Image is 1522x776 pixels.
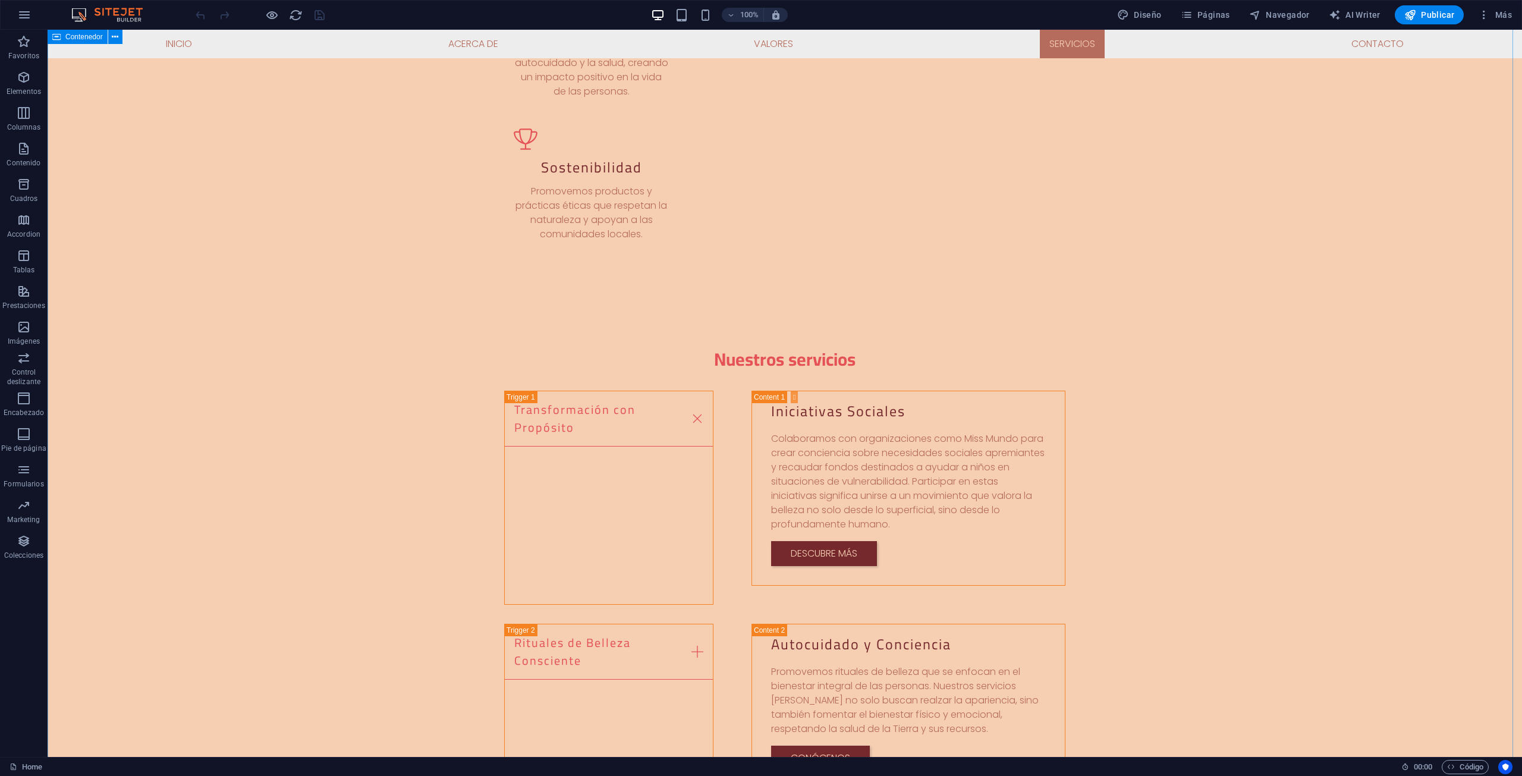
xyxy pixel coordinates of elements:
[7,515,40,524] p: Marketing
[10,194,38,203] p: Cuadros
[1117,9,1162,21] span: Diseño
[1395,5,1464,24] button: Publicar
[1324,5,1385,24] button: AI Writer
[8,337,40,346] p: Imágenes
[1447,760,1483,774] span: Código
[1401,760,1433,774] h6: Tiempo de la sesión
[2,301,45,310] p: Prestaciones
[1176,5,1235,24] button: Páginas
[4,408,44,417] p: Encabezado
[4,479,43,489] p: Formularios
[1244,5,1315,24] button: Navegador
[13,265,35,275] p: Tablas
[7,122,41,132] p: Columnas
[1404,9,1455,21] span: Publicar
[7,230,40,239] p: Accordion
[740,8,759,22] h6: 100%
[1181,9,1230,21] span: Páginas
[1249,9,1310,21] span: Navegador
[1473,5,1517,24] button: Más
[289,8,303,22] i: Volver a cargar página
[7,158,40,168] p: Contenido
[771,10,781,20] i: Al redimensionar, ajustar el nivel de zoom automáticamente para ajustarse al dispositivo elegido.
[1329,9,1381,21] span: AI Writer
[8,51,39,61] p: Favoritos
[1112,5,1166,24] div: Diseño (Ctrl+Alt+Y)
[1442,760,1489,774] button: Código
[1,444,46,453] p: Pie de página
[68,8,158,22] img: Editor Logo
[1498,760,1512,774] button: Usercentrics
[4,551,43,560] p: Colecciones
[265,8,279,22] button: Haz clic para salir del modo de previsualización y seguir editando
[1414,760,1432,774] span: 00 00
[65,33,103,40] span: Contenedor
[1112,5,1166,24] button: Diseño
[7,87,41,96] p: Elementos
[10,760,42,774] a: Haz clic para cancelar la selección y doble clic para abrir páginas
[1478,9,1512,21] span: Más
[288,8,303,22] button: reload
[722,8,764,22] button: 100%
[1422,762,1424,771] span: :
